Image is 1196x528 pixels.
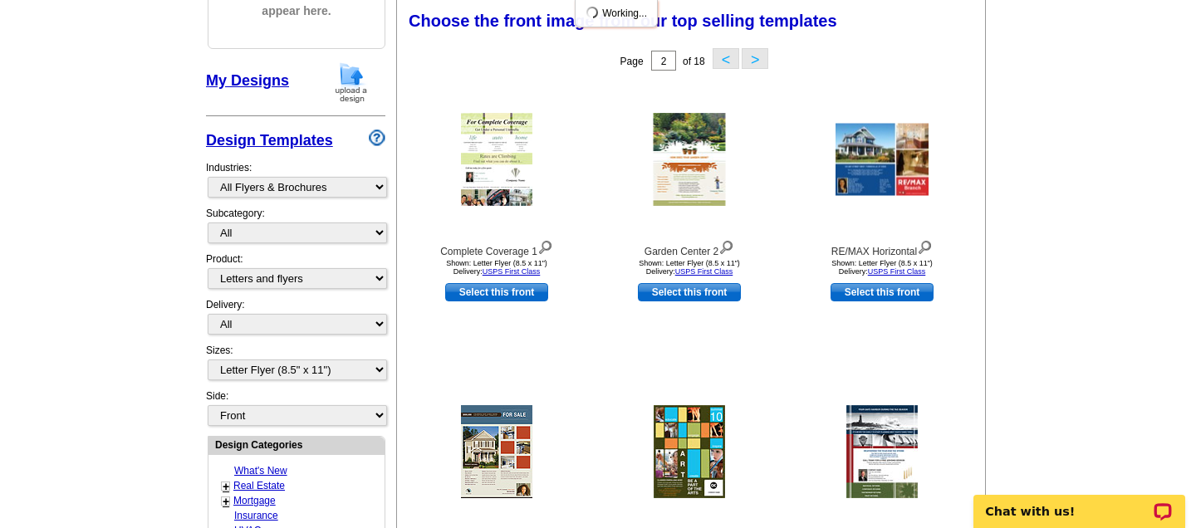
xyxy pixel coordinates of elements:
[537,237,553,255] img: view design details
[868,267,926,276] a: USPS First Class
[369,130,385,146] img: design-wizard-help-icon.png
[836,124,929,196] img: RE/MAX Horizontal
[598,259,781,276] div: Shown: Letter Flyer (8.5 x 11") Delivery:
[445,283,548,301] a: use this design
[791,259,973,276] div: Shown: Letter Flyer (8.5 x 11") Delivery:
[233,480,285,491] a: Real Estate
[206,343,385,389] div: Sizes:
[638,283,741,301] a: use this design
[675,267,733,276] a: USPS First Class
[483,267,541,276] a: USPS First Class
[233,495,276,506] a: Mortgage
[683,56,705,67] span: of 18
[791,237,973,259] div: RE/MAX Horizontal
[461,405,532,498] img: Experience
[206,206,385,252] div: Subcategory:
[208,437,385,452] div: Design Categories
[620,56,644,67] span: Page
[963,476,1196,528] iframe: LiveChat chat widget
[831,283,934,301] a: use this design
[917,237,933,255] img: view design details
[206,132,333,149] a: Design Templates
[742,48,768,69] button: >
[598,237,781,259] div: Garden Center 2
[846,405,918,498] img: CPA / Tax Accountant 1
[654,113,726,206] img: Garden Center 2
[206,152,385,206] div: Industries:
[206,72,289,89] a: My Designs
[330,61,373,104] img: upload-design
[461,113,532,206] img: Complete Coverage 1
[718,237,734,255] img: view design details
[223,480,229,493] a: +
[405,237,588,259] div: Complete Coverage 1
[586,6,599,19] img: loading...
[206,389,385,428] div: Side:
[206,297,385,343] div: Delivery:
[223,495,229,508] a: +
[409,12,837,30] span: Choose the front image from our top selling templates
[234,510,278,521] a: Insurance
[206,252,385,297] div: Product:
[713,48,739,69] button: <
[654,405,725,498] img: Arts Council
[405,259,588,276] div: Shown: Letter Flyer (8.5 x 11") Delivery:
[234,465,287,477] a: What's New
